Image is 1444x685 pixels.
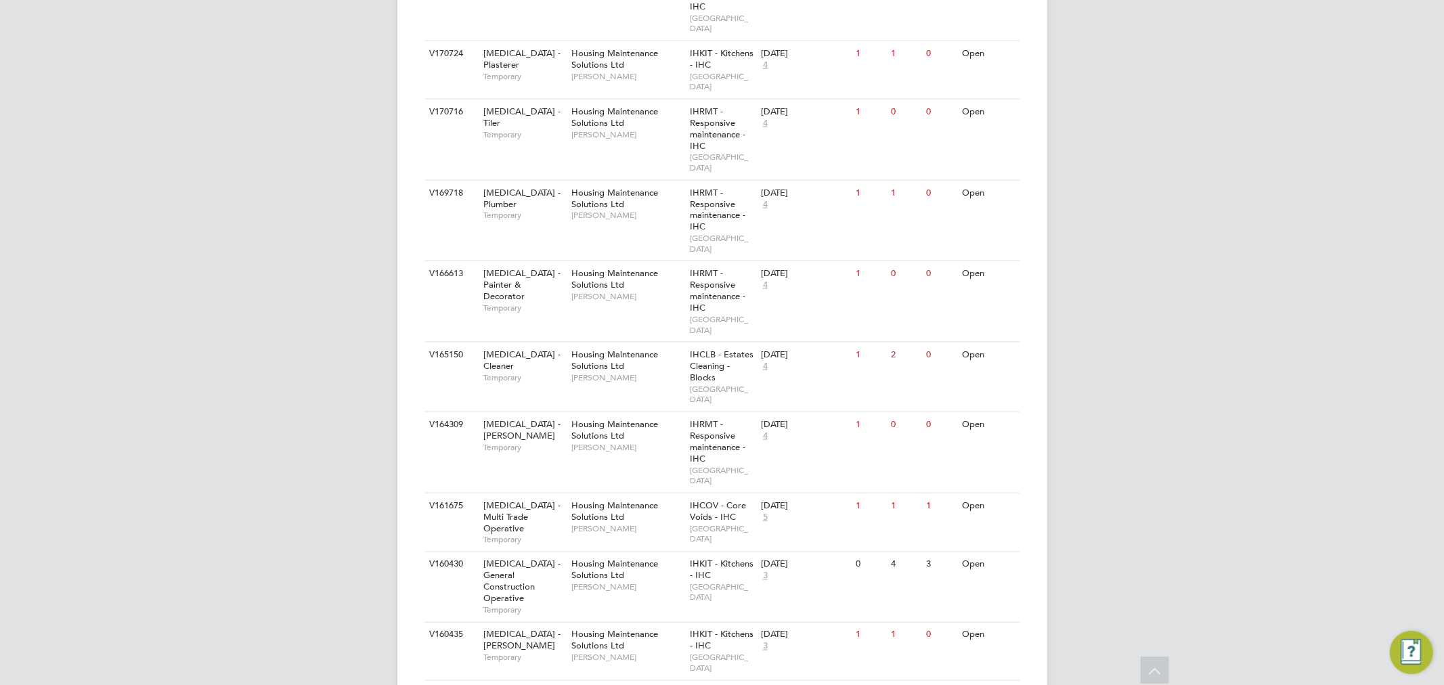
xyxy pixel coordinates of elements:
span: IHCOV - Core Voids - IHC [690,500,746,523]
span: [MEDICAL_DATA] - Tiler [483,106,561,129]
span: 4 [761,361,770,372]
span: [PERSON_NAME] [571,71,683,82]
span: IHKIT - Kitchens - IHC [690,558,753,581]
div: V160430 [426,552,474,577]
div: Open [959,100,1018,125]
span: [MEDICAL_DATA] - [PERSON_NAME] [483,629,561,652]
div: 0 [923,342,959,368]
span: IHKIT - Kitchens - IHC [690,629,753,652]
div: V160435 [426,623,474,648]
div: 0 [888,412,923,437]
span: Temporary [483,129,565,140]
div: Open [959,342,1018,368]
span: 4 [761,280,770,291]
span: Housing Maintenance Solutions Ltd [571,500,658,523]
div: Open [959,261,1018,286]
div: Open [959,41,1018,66]
div: 2 [888,342,923,368]
div: Open [959,493,1018,518]
span: Housing Maintenance Solutions Ltd [571,187,658,210]
div: [DATE] [761,629,849,641]
span: [GEOGRAPHIC_DATA] [690,653,754,673]
span: [GEOGRAPHIC_DATA] [690,384,754,405]
span: Temporary [483,372,565,383]
span: IHRMT - Responsive maintenance - IHC [690,106,745,152]
div: 1 [852,412,888,437]
div: [DATE] [761,48,849,60]
div: 1 [888,493,923,518]
span: [GEOGRAPHIC_DATA] [690,523,754,544]
div: 3 [923,552,959,577]
span: Temporary [483,71,565,82]
div: 1 [923,493,959,518]
div: 1 [888,41,923,66]
div: [DATE] [761,187,849,199]
span: [PERSON_NAME] [571,210,683,221]
span: Temporary [483,210,565,221]
span: Temporary [483,534,565,545]
span: IHRMT - Responsive maintenance - IHC [690,418,745,464]
span: [GEOGRAPHIC_DATA] [690,233,754,254]
span: Temporary [483,653,565,663]
span: 3 [761,571,770,582]
div: V170716 [426,100,474,125]
div: 0 [923,623,959,648]
div: 0 [923,100,959,125]
div: 1 [852,342,888,368]
span: [GEOGRAPHIC_DATA] [690,152,754,173]
div: 1 [852,181,888,206]
span: IHKIT - Kitchens - IHC [690,47,753,70]
div: 0 [888,261,923,286]
span: 4 [761,199,770,211]
span: 4 [761,60,770,71]
div: 0 [923,412,959,437]
span: 4 [761,430,770,442]
div: [DATE] [761,268,849,280]
span: [MEDICAL_DATA] - Multi Trade Operative [483,500,561,534]
div: 0 [923,181,959,206]
div: V170724 [426,41,474,66]
span: [PERSON_NAME] [571,442,683,453]
span: [MEDICAL_DATA] - Plumber [483,187,561,210]
span: Temporary [483,442,565,453]
button: Engage Resource Center [1390,631,1433,674]
span: Temporary [483,303,565,313]
span: Temporary [483,605,565,616]
span: [PERSON_NAME] [571,582,683,593]
div: [DATE] [761,419,849,430]
span: Housing Maintenance Solutions Ltd [571,558,658,581]
span: 5 [761,512,770,523]
div: 1 [888,181,923,206]
span: [MEDICAL_DATA] - Cleaner [483,349,561,372]
span: 4 [761,118,770,129]
span: [PERSON_NAME] [571,372,683,383]
div: Open [959,412,1018,437]
span: [MEDICAL_DATA] - Plasterer [483,47,561,70]
span: 3 [761,641,770,653]
span: Housing Maintenance Solutions Ltd [571,349,658,372]
div: 0 [923,41,959,66]
div: 4 [888,552,923,577]
span: [MEDICAL_DATA] - Painter & Decorator [483,267,561,302]
span: [PERSON_NAME] [571,653,683,663]
div: [DATE] [761,500,849,512]
span: [GEOGRAPHIC_DATA] [690,314,754,335]
span: [GEOGRAPHIC_DATA] [690,71,754,92]
div: V169718 [426,181,474,206]
div: [DATE] [761,349,849,361]
span: IHCLB - Estates Cleaning - Blocks [690,349,753,383]
span: [MEDICAL_DATA] - General Construction Operative [483,558,561,604]
div: V165150 [426,342,474,368]
div: Open [959,181,1018,206]
div: [DATE] [761,559,849,571]
span: [PERSON_NAME] [571,523,683,534]
span: IHRMT - Responsive maintenance - IHC [690,187,745,233]
span: [PERSON_NAME] [571,129,683,140]
div: 1 [852,623,888,648]
span: [MEDICAL_DATA] - [PERSON_NAME] [483,418,561,441]
div: 1 [852,100,888,125]
div: [DATE] [761,106,849,118]
div: 0 [852,552,888,577]
div: 0 [923,261,959,286]
span: Housing Maintenance Solutions Ltd [571,267,658,290]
